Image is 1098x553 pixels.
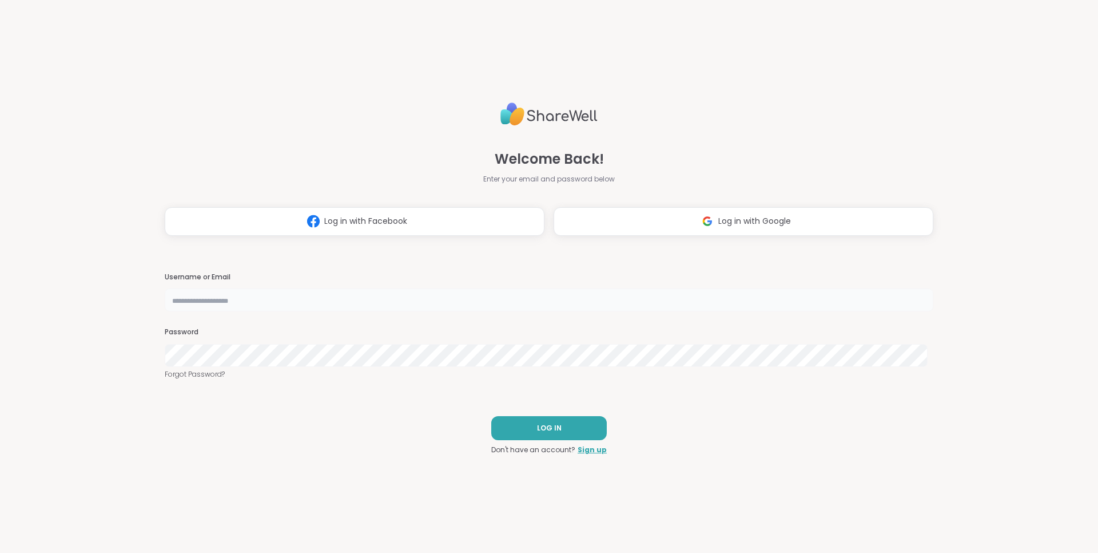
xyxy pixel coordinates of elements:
[554,207,933,236] button: Log in with Google
[495,149,604,169] span: Welcome Back!
[303,211,324,232] img: ShareWell Logomark
[718,215,791,227] span: Log in with Google
[500,98,598,131] img: ShareWell Logo
[491,445,575,455] span: Don't have an account?
[578,445,607,455] a: Sign up
[324,215,407,227] span: Log in with Facebook
[483,174,615,184] span: Enter your email and password below
[165,327,933,337] h3: Password
[165,369,933,380] a: Forgot Password?
[537,423,562,433] span: LOG IN
[165,207,544,236] button: Log in with Facebook
[697,211,718,232] img: ShareWell Logomark
[165,272,933,282] h3: Username or Email
[491,416,607,440] button: LOG IN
